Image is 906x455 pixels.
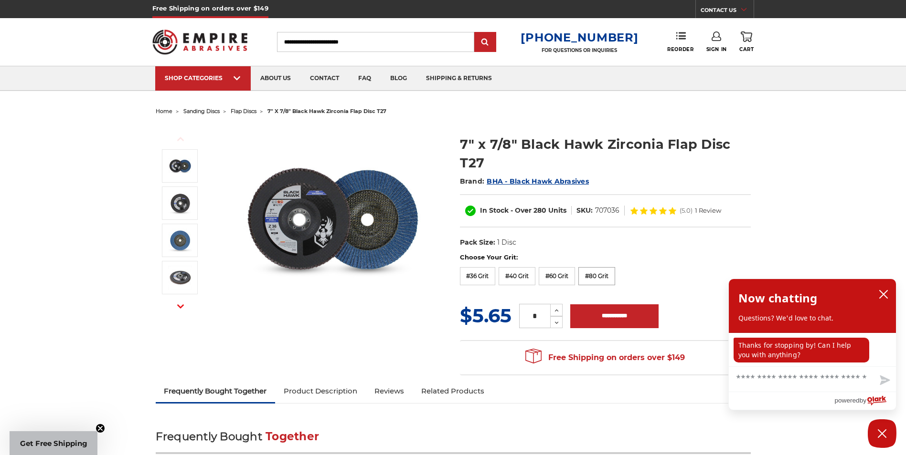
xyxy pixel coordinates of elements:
span: Units [548,206,566,215]
a: BHA - Black Hawk Abrasives [487,177,589,186]
img: Empire Abrasives [152,23,248,61]
input: Submit [476,33,495,52]
button: Close Chatbox [868,419,896,448]
span: Frequently Bought [156,430,262,443]
dd: 1 Disc [497,238,516,248]
img: 7" x 7/8" Black Hawk Zirconia Flap Disc T27 [168,191,192,215]
dt: Pack Size: [460,238,495,248]
img: 7" x 7/8" Black Hawk Zirconia Flap Disc T27 [168,228,192,252]
button: Previous [169,129,192,149]
span: Sign In [706,46,727,52]
span: Reorder [667,46,693,52]
a: Reviews [366,381,413,402]
img: 7 inch Zirconia flap disc [168,154,192,178]
button: Send message [872,370,896,392]
button: Close teaser [96,424,105,433]
a: contact [300,66,349,91]
p: Thanks for stopping by! Can I help you with anything? [734,338,869,362]
a: CONTACT US [701,5,754,18]
a: shipping & returns [416,66,501,91]
span: 1 Review [695,207,721,214]
div: Get Free ShippingClose teaser [10,431,97,455]
span: by [860,394,866,406]
a: blog [381,66,416,91]
span: $5.65 [460,304,512,327]
a: about us [251,66,300,91]
a: sanding discs [183,108,220,114]
span: (5.0) [680,207,693,214]
a: faq [349,66,381,91]
span: powered [834,394,859,406]
a: home [156,108,172,114]
div: SHOP CATEGORIES [165,74,241,82]
h2: Now chatting [738,289,817,308]
span: - Over [511,206,532,215]
label: Choose Your Grit: [460,253,751,262]
p: Questions? We'd love to chat. [738,313,886,323]
span: In Stock [480,206,509,215]
a: [PHONE_NUMBER] [521,31,638,44]
button: close chatbox [876,287,891,301]
a: Cart [739,31,754,52]
a: Frequently Bought Together [156,381,276,402]
span: Together [266,430,319,443]
span: Free Shipping on orders over $149 [525,348,685,367]
span: 7" x 7/8" black hawk zirconia flap disc t27 [267,108,386,114]
p: FOR QUESTIONS OR INQUIRIES [521,47,638,53]
span: Brand: [460,177,485,186]
h1: 7" x 7/8" Black Hawk Zirconia Flap Disc T27 [460,135,751,172]
a: Reorder [667,31,693,52]
a: Related Products [413,381,493,402]
div: olark chatbox [728,279,896,410]
dt: SKU: [576,206,593,216]
img: 7" x 7/8" Black Hawk Zirconia Flap Disc T27 [168,266,192,290]
span: Get Free Shipping [20,439,87,448]
div: chat [729,333,896,366]
img: 7 inch Zirconia flap disc [237,125,428,316]
a: flap discs [231,108,256,114]
button: Next [169,296,192,317]
span: 280 [533,206,546,215]
span: Cart [739,46,754,52]
dd: 707036 [595,206,619,216]
a: Product Description [275,381,366,402]
a: Powered by Olark [834,392,896,410]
